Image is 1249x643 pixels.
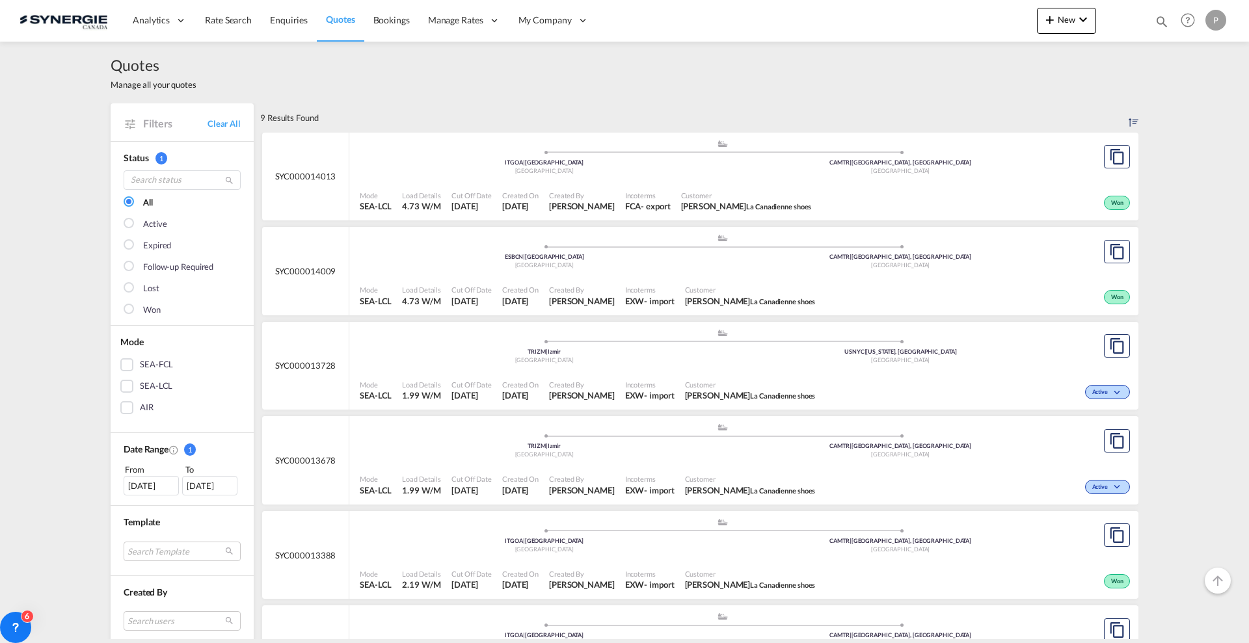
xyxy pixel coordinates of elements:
[625,569,675,579] span: Incoterms
[625,474,675,484] span: Incoterms
[625,579,645,590] div: EXW
[124,463,241,495] span: From To [DATE][DATE]
[373,14,410,25] span: Bookings
[1155,14,1169,34] div: icon-magnify
[528,442,561,449] span: TRIZM Izmir
[1104,196,1130,210] div: Won
[1109,433,1125,449] md-icon: assets/icons/custom/copyQuote.svg
[143,282,159,295] div: Lost
[1111,577,1127,586] span: Won
[111,55,196,75] span: Quotes
[1155,14,1169,29] md-icon: icon-magnify
[20,6,107,35] img: 1f56c880d42311ef80fc7dca854c8e59.png
[829,253,971,260] span: CAMTR [GEOGRAPHIC_DATA], [GEOGRAPHIC_DATA]
[184,443,196,456] span: 1
[124,476,179,495] div: [DATE]
[1177,9,1205,33] div: Help
[715,235,731,241] md-icon: assets/icons/custom/ship-fill.svg
[360,484,392,496] span: SEA-LCL
[402,380,441,389] span: Load Details
[865,348,866,355] span: |
[143,116,208,131] span: Filters
[1085,480,1130,494] div: Change Status Here
[326,14,355,25] span: Quotes
[502,200,539,212] span: 12 Aug 2025
[140,380,172,393] div: SEA-LCL
[750,581,815,589] span: La Canadienne shoes
[262,227,1138,315] div: SYC000014009 assets/icons/custom/ship-fill.svgassets/icons/custom/roll-o-plane.svgOriginBarcelona...
[625,579,675,590] div: EXW import
[685,474,816,484] span: Customer
[360,295,392,307] span: SEA-LCL
[1104,574,1130,588] div: Won
[625,484,645,496] div: EXW
[140,401,154,414] div: AIR
[451,200,492,212] span: 12 Aug 2025
[1104,334,1130,358] button: Copy Quote
[625,389,675,401] div: EXW import
[182,476,237,495] div: [DATE]
[1177,9,1199,31] span: Help
[451,569,492,579] span: Cut Off Date
[120,358,244,371] md-checkbox: SEA-FCL
[685,295,816,307] span: Ingrid Muroff La Canadienne shoes
[124,463,181,476] div: From
[111,79,196,90] span: Manage all your quotes
[360,389,392,401] span: SEA-LCL
[1109,622,1125,638] md-icon: assets/icons/custom/copyQuote.svg
[275,170,336,182] span: SYC000014013
[685,484,816,496] span: Ingrid Muroff La Canadienne shoes
[715,140,731,147] md-icon: assets/icons/custom/ship-fill.svg
[1042,12,1058,27] md-icon: icon-plus 400-fg
[124,443,168,454] span: Date Range
[871,167,930,174] span: [GEOGRAPHIC_DATA]
[428,14,483,27] span: Manage Rates
[1205,10,1226,31] div: P
[224,176,234,185] md-icon: icon-magnify
[1129,103,1138,132] div: Sort by: Created On
[360,474,392,484] span: Mode
[549,569,615,579] span: Created By
[502,569,539,579] span: Created On
[451,484,492,496] span: 31 Jul 2025
[850,159,852,166] span: |
[505,253,584,260] span: ESBCN [GEOGRAPHIC_DATA]
[625,285,675,295] span: Incoterms
[746,202,811,211] span: La Canadienne shoes
[625,389,645,401] div: EXW
[502,474,539,484] span: Created On
[402,485,440,495] span: 1.99 W/M
[402,285,441,295] span: Load Details
[871,356,930,363] span: [GEOGRAPHIC_DATA]
[685,285,816,295] span: Customer
[205,14,252,25] span: Rate Search
[715,519,731,525] md-icon: assets/icons/custom/ship-fill.svg
[549,380,615,389] span: Created By
[850,253,852,260] span: |
[844,348,957,355] span: USNYC [US_STATE], [GEOGRAPHIC_DATA]
[402,296,440,306] span: 4.73 W/M
[515,261,574,269] span: [GEOGRAPHIC_DATA]
[685,579,816,590] span: Ingrid Muroff La Canadienne shoes
[715,424,731,430] md-icon: assets/icons/custom/ship-fill.svg
[502,579,539,590] span: 18 Jul 2025
[124,516,160,527] span: Template
[549,484,615,496] span: Adriana Groposila
[715,613,731,620] md-icon: assets/icons/custom/ship-fill.svg
[143,218,167,231] div: Active
[168,445,179,455] md-icon: Created On
[685,569,816,579] span: Customer
[275,454,336,466] span: SYC000013678
[275,265,336,277] span: SYC000014009
[1104,145,1130,168] button: Copy Quote
[120,380,244,393] md-checkbox: SEA-LCL
[360,285,392,295] span: Mode
[625,200,671,212] div: FCA export
[360,380,392,389] span: Mode
[502,380,539,389] span: Created On
[750,486,815,495] span: La Canadienne shoes
[1109,527,1125,543] md-icon: assets/icons/custom/copyQuote.svg
[1037,8,1096,34] button: icon-plus 400-fgNewicon-chevron-down
[502,484,539,496] span: 31 Jul 2025
[1210,573,1226,588] md-icon: icon-arrow-up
